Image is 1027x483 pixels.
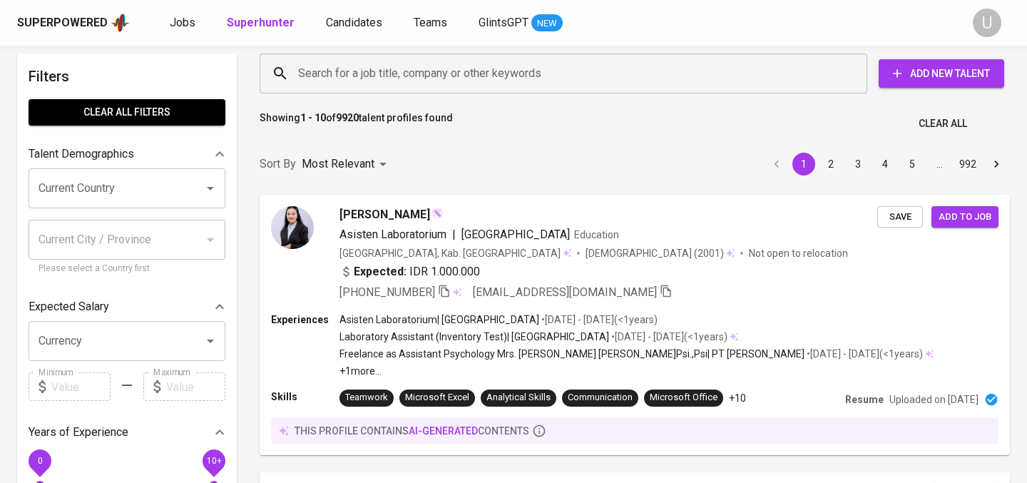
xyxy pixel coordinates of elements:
[792,153,815,176] button: page 1
[479,16,528,29] span: GlintsGPT
[354,263,407,280] b: Expected:
[913,111,973,137] button: Clear All
[539,312,658,327] p: • [DATE] - [DATE] ( <1 years )
[29,65,225,88] h6: Filters
[339,347,804,361] p: Freelance as Assistant Psychology Mrs. [PERSON_NAME] [PERSON_NAME]Psi.,Psi | PT [PERSON_NAME]
[166,372,225,401] input: Value
[486,391,551,405] div: Analytical Skills
[574,229,619,240] span: Education
[452,226,456,243] span: |
[409,425,478,437] span: AI-generated
[431,208,443,219] img: magic_wand.svg
[531,16,563,31] span: NEW
[345,391,388,405] div: Teamwork
[749,246,848,260] p: Not open to relocation
[847,153,869,176] button: Go to page 3
[405,391,469,405] div: Microsoft Excel
[37,456,42,466] span: 0
[260,195,1010,455] a: [PERSON_NAME]Asisten Laboratorium|[GEOGRAPHIC_DATA]Education[GEOGRAPHIC_DATA], Kab. [GEOGRAPHIC_D...
[609,330,727,344] p: • [DATE] - [DATE] ( <1 years )
[302,156,374,173] p: Most Relevant
[586,246,735,260] div: (2001)
[877,206,923,228] button: Save
[29,418,225,447] div: Years of Experience
[29,298,109,315] p: Expected Salary
[901,153,924,176] button: Go to page 5
[973,9,1001,37] div: U
[339,228,446,241] span: Asisten Laboratorium
[170,14,198,32] a: Jobs
[260,156,296,173] p: Sort By
[845,392,884,407] p: Resume
[17,15,108,31] div: Superpowered
[200,331,220,351] button: Open
[271,206,314,249] img: c92408e39f18103b2323a15dc9561e49.jpg
[339,206,430,223] span: [PERSON_NAME]
[568,391,633,405] div: Communication
[919,115,967,133] span: Clear All
[339,330,609,344] p: Laboratory Assistant (Inventory Test) | [GEOGRAPHIC_DATA]
[586,246,694,260] span: [DEMOGRAPHIC_DATA]
[227,14,297,32] a: Superhunter
[339,246,571,260] div: [GEOGRAPHIC_DATA], Kab. [GEOGRAPHIC_DATA]
[479,14,563,32] a: GlintsGPT NEW
[729,391,746,405] p: +10
[763,153,1010,176] nav: pagination navigation
[300,112,326,123] b: 1 - 10
[336,112,359,123] b: 9920
[326,14,385,32] a: Candidates
[955,153,981,176] button: Go to page 992
[928,157,951,171] div: …
[939,209,991,225] span: Add to job
[29,146,134,163] p: Talent Demographics
[884,209,916,225] span: Save
[931,206,998,228] button: Add to job
[227,16,295,29] b: Superhunter
[29,140,225,168] div: Talent Demographics
[29,293,225,321] div: Expected Salary
[260,111,453,137] p: Showing of talent profiles found
[29,99,225,126] button: Clear All filters
[890,65,993,83] span: Add New Talent
[985,153,1008,176] button: Go to next page
[414,14,450,32] a: Teams
[473,285,657,299] span: [EMAIL_ADDRESS][DOMAIN_NAME]
[414,16,447,29] span: Teams
[200,178,220,198] button: Open
[51,372,111,401] input: Value
[40,103,214,121] span: Clear All filters
[339,312,539,327] p: Asisten Laboratorium | [GEOGRAPHIC_DATA]
[804,347,923,361] p: • [DATE] - [DATE] ( <1 years )
[339,285,435,299] span: [PHONE_NUMBER]
[302,151,392,178] div: Most Relevant
[874,153,896,176] button: Go to page 4
[170,16,195,29] span: Jobs
[206,456,221,466] span: 10+
[889,392,979,407] p: Uploaded on [DATE]
[339,263,480,280] div: IDR 1.000.000
[339,364,934,378] p: +1 more ...
[295,424,529,438] p: this profile contains contents
[271,312,339,327] p: Experiences
[111,12,130,34] img: app logo
[29,424,128,441] p: Years of Experience
[879,59,1004,88] button: Add New Talent
[271,390,339,404] p: Skills
[39,262,215,276] p: Please select a Country first
[819,153,842,176] button: Go to page 2
[650,391,717,405] div: Microsoft Office
[326,16,382,29] span: Candidates
[461,228,570,241] span: [GEOGRAPHIC_DATA]
[17,12,130,34] a: Superpoweredapp logo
